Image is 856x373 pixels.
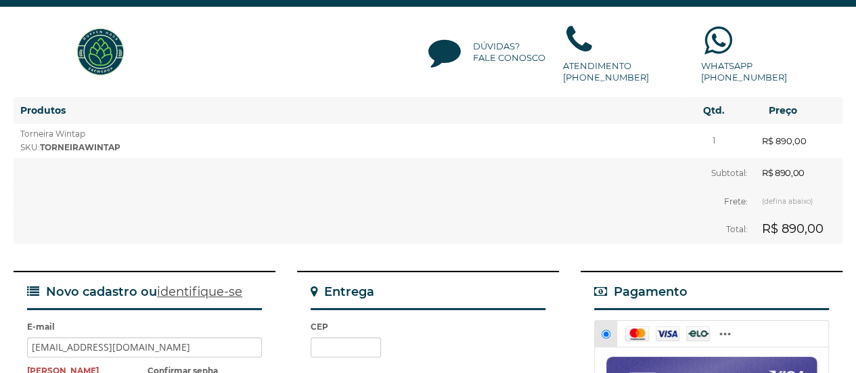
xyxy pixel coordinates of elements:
div: 1 [687,134,741,148]
legend: Novo cadastro ou [27,286,262,310]
span: Atendimento [563,60,649,83]
i: Visa [656,326,679,341]
strong: R$ 890,00 [762,221,824,236]
a: identifique-se [157,284,242,299]
small: (defina abaixo) [762,197,813,206]
span: Whatsapp [701,60,787,83]
h6: Produtos [20,104,673,117]
i: Outros [717,326,740,341]
div: Torneira Wintap [20,127,673,154]
img: Hopfen Haus BrewShop [75,26,126,77]
span: Total: [726,224,748,234]
legend: Pagamento [594,286,829,310]
strong: [PHONE_NUMBER] [563,72,649,83]
legend: Entrega [311,286,545,310]
span: Frete: [724,196,748,206]
strong: R$ 890,00 [762,167,804,178]
label: CEP [311,320,545,334]
i: Elo [686,326,710,341]
h6: Qtd. [687,104,741,117]
strong: [PHONE_NUMBER] [701,72,787,83]
label: E-mail [27,320,262,334]
span: SKU: [20,142,120,152]
span: Dúvidas? [473,41,545,64]
strong: R$ 890,00 [762,134,842,148]
i: Mastercard [625,326,649,341]
strong: Fale Conosco [473,52,545,64]
h6: Preço [769,104,842,117]
span: Subtotal: [711,167,748,177]
strong: TORNEIRAWINTAP [40,142,120,152]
